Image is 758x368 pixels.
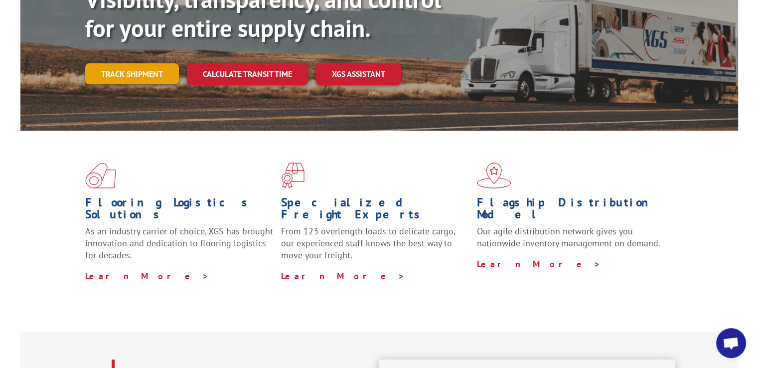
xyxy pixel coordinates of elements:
h1: Specialized Freight Experts [281,196,469,225]
a: Track shipment [85,63,179,84]
a: Learn More > [281,270,405,282]
img: xgs-icon-flagship-distribution-model-red [477,163,511,188]
a: Learn More > [85,270,209,282]
p: From 123 overlength loads to delicate cargo, our experienced staff knows the best way to move you... [281,225,469,270]
div: Open chat [716,328,746,358]
a: Calculate transit time [187,63,308,85]
span: As an industry carrier of choice, XGS has brought innovation and dedication to flooring logistics... [85,225,273,261]
a: XGS ASSISTANT [316,63,401,85]
h1: Flooring Logistics Solutions [85,196,274,225]
a: Learn More > [477,258,601,270]
img: xgs-icon-focused-on-flooring-red [281,163,304,188]
h1: Flagship Distribution Model [477,196,665,225]
span: Our agile distribution network gives you nationwide inventory management on demand. [477,225,660,249]
img: xgs-icon-total-supply-chain-intelligence-red [85,163,116,188]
